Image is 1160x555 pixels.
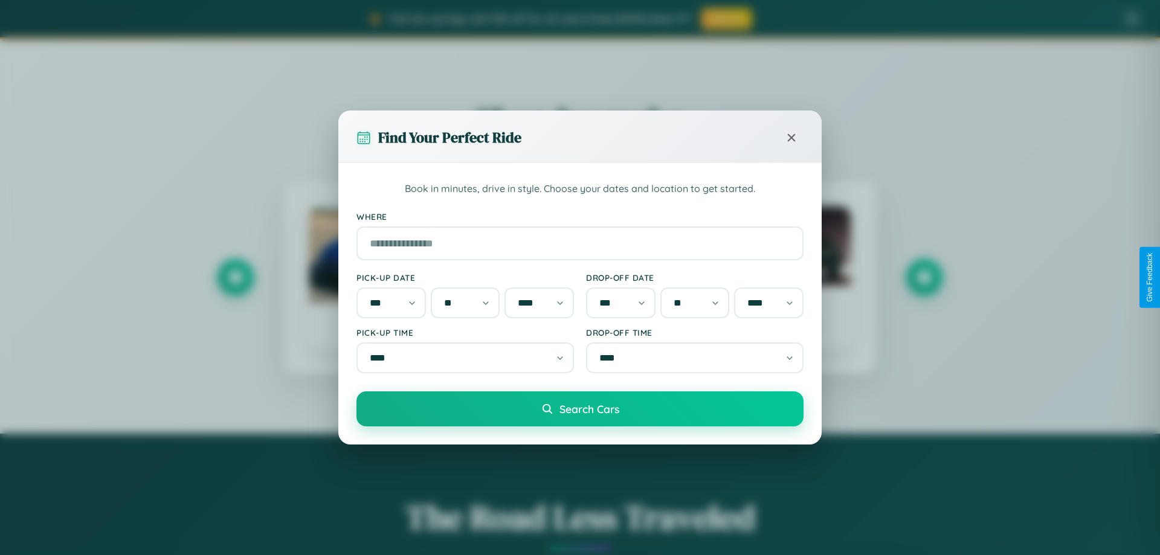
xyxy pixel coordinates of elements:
label: Pick-up Time [356,327,574,338]
label: Drop-off Time [586,327,804,338]
label: Where [356,211,804,222]
label: Drop-off Date [586,272,804,283]
p: Book in minutes, drive in style. Choose your dates and location to get started. [356,181,804,197]
button: Search Cars [356,391,804,426]
label: Pick-up Date [356,272,574,283]
h3: Find Your Perfect Ride [378,127,521,147]
span: Search Cars [559,402,619,415]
